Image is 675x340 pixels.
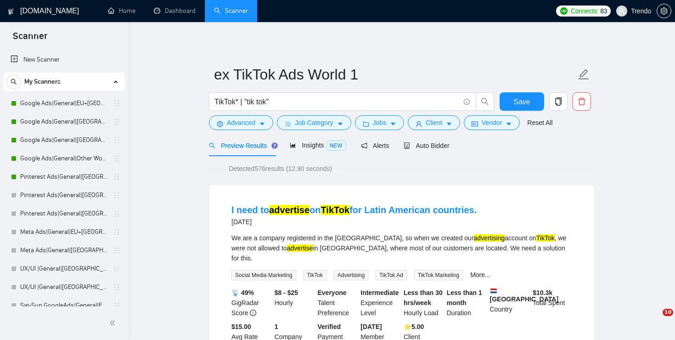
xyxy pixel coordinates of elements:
[20,278,107,296] a: UX/UI |General|[GEOGRAPHIC_DATA] + [GEOGRAPHIC_DATA]|
[6,74,21,89] button: search
[273,288,316,318] div: Hourly
[20,131,107,149] a: Google Ads|General|[GEOGRAPHIC_DATA]|
[560,7,568,15] img: upwork-logo.png
[290,142,296,148] span: area-chart
[531,288,574,318] div: Total Spent
[285,120,291,127] span: bars
[113,173,120,181] span: holder
[20,168,107,186] a: Pinterest Ads|General|[GEOGRAPHIC_DATA]+[GEOGRAPHIC_DATA]|
[334,270,368,280] span: Advertising
[408,115,460,130] button: userClientcaret-down
[513,96,530,108] span: Save
[20,149,107,168] a: Google Ads|General|Other World|
[476,97,494,106] span: search
[275,289,298,296] b: $8 - $25
[536,234,555,242] mark: TikTok
[3,51,125,69] li: New Scanner
[488,288,531,318] div: Country
[318,289,347,296] b: Everyone
[404,289,443,306] b: Less than 30 hrs/week
[20,241,107,260] a: Meta Ads|General|[GEOGRAPHIC_DATA]|
[20,113,107,131] a: Google Ads|General|[GEOGRAPHIC_DATA]+[GEOGRAPHIC_DATA]|
[11,51,118,69] a: New Scanner
[304,270,326,280] span: TikTok
[445,288,488,318] div: Duration
[474,234,505,242] mark: advertising
[113,210,120,217] span: holder
[214,63,576,86] input: Scanner name...
[527,118,552,128] a: Reset All
[318,323,341,330] b: Verified
[113,283,120,291] span: holder
[20,94,107,113] a: Google Ads|General|EU+[GEOGRAPHIC_DATA]|
[533,289,552,296] b: $ 10.3k
[20,204,107,223] a: Pinterest Ads|General|[GEOGRAPHIC_DATA]|
[360,289,399,296] b: Intermediate
[316,288,359,318] div: Talent Preference
[573,97,591,106] span: delete
[482,118,502,128] span: Vendor
[404,323,424,330] b: ⭐️ 5.00
[20,260,107,278] a: UX/UI |General|[GEOGRAPHIC_DATA]+[GEOGRAPHIC_DATA]+[GEOGRAPHIC_DATA]+[GEOGRAPHIC_DATA]|
[214,96,460,108] input: Search Freelance Jobs...
[446,120,452,127] span: caret-down
[472,120,478,127] span: idcard
[113,228,120,236] span: holder
[476,92,494,111] button: search
[113,265,120,272] span: holder
[231,233,572,263] div: We are a company registered in the [GEOGRAPHIC_DATA], so when we created our account on , we were...
[549,92,568,111] button: copy
[275,323,278,330] b: 1
[6,29,55,49] span: Scanner
[402,288,445,318] div: Hourly Load
[231,216,477,227] div: [DATE]
[20,223,107,241] a: Meta Ads|General|EU+[GEOGRAPHIC_DATA]|
[619,8,625,14] span: user
[113,192,120,199] span: holder
[464,115,520,130] button: idcardVendorcaret-down
[573,92,591,111] button: delete
[550,97,567,106] span: copy
[321,205,350,215] mark: TikTok
[416,120,422,127] span: user
[113,155,120,162] span: holder
[287,244,313,252] mark: advertise
[657,7,671,15] a: setting
[414,270,463,280] span: TikTok Marketing
[8,4,14,19] img: logo
[326,141,346,151] span: NEW
[217,120,223,127] span: setting
[361,142,367,149] span: notification
[108,7,135,15] a: homeHome
[506,120,512,127] span: caret-down
[227,118,255,128] span: Advanced
[270,142,279,150] div: Tooltip anchor
[644,309,666,331] iframe: Intercom live chat
[277,115,351,130] button: barsJob Categorycaret-down
[113,118,120,125] span: holder
[113,136,120,144] span: holder
[426,118,442,128] span: Client
[470,271,490,278] a: More...
[600,6,607,16] span: 83
[209,142,215,149] span: search
[464,99,470,105] span: info-circle
[209,115,273,130] button: settingAdvancedcaret-down
[500,92,544,111] button: Save
[259,120,265,127] span: caret-down
[113,247,120,254] span: holder
[578,68,590,80] span: edit
[361,142,389,149] span: Alerts
[363,120,369,127] span: folder
[663,309,673,316] span: 10
[231,205,477,215] a: I need toadvertiseonTikTokfor Latin American countries.
[20,186,107,204] a: Pinterest Ads|General|[GEOGRAPHIC_DATA]+[GEOGRAPHIC_DATA]|
[113,100,120,107] span: holder
[230,288,273,318] div: GigRadar Score
[154,7,196,15] a: dashboardDashboard
[490,288,497,294] img: 🇳🇱
[24,73,61,91] span: My Scanners
[376,270,407,280] span: TikTok Ad
[231,323,251,330] b: $15.00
